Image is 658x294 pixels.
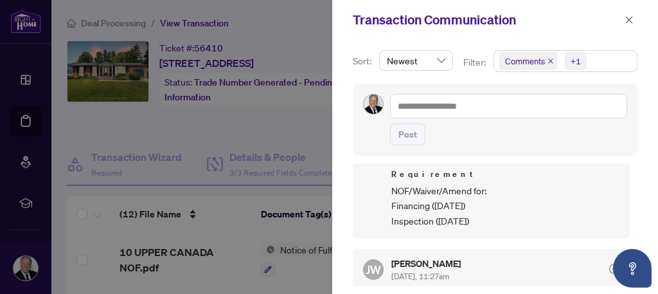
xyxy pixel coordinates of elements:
button: Open asap [613,249,652,288]
div: +1 [571,55,581,68]
span: JW [366,261,381,279]
div: Transaction Communication [353,10,621,30]
p: Sort: [353,54,374,68]
span: NOF/Waiver/Amend for: Financing ([DATE]) Inspection ([DATE]) [391,183,619,228]
span: check-circle [609,264,619,274]
span: Newest [387,51,445,70]
img: Profile Icon [364,95,383,114]
span: [DATE], 11:27am [391,271,449,281]
button: Post [390,124,425,145]
span: close [625,15,634,24]
span: Requirement [391,168,619,181]
p: Filter: [463,55,488,69]
span: Comments [505,55,545,68]
span: Comments [499,52,557,70]
span: close [547,58,554,64]
h5: [PERSON_NAME] [391,259,461,268]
